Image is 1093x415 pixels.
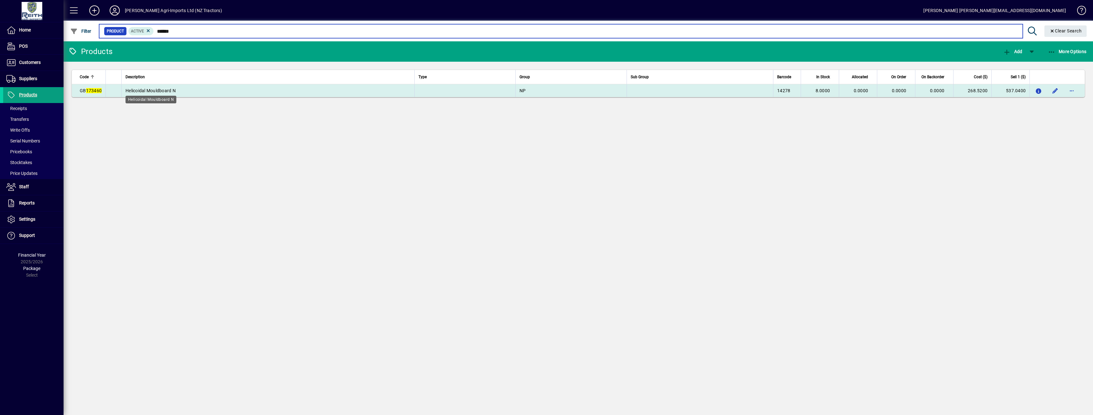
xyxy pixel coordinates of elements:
button: Filter [69,25,93,37]
span: Suppliers [19,76,37,81]
span: 0.0000 [854,88,868,93]
a: Staff [3,179,64,195]
button: More Options [1046,46,1088,57]
em: 173460 [86,88,102,93]
span: Product [107,28,124,34]
button: Add [84,5,105,16]
span: On Backorder [921,73,944,80]
span: Package [23,266,40,271]
button: Clear [1044,25,1087,37]
button: Edit [1050,86,1060,96]
span: NP [519,88,526,93]
span: Support [19,233,35,238]
span: In Stock [816,73,830,80]
a: Price Updates [3,168,64,179]
a: Serial Numbers [3,135,64,146]
span: Clear Search [1049,28,1082,33]
span: Staff [19,184,29,189]
span: Group [519,73,530,80]
div: Code [80,73,102,80]
span: Helicoidal Mouldboard N [126,88,176,93]
span: Receipts [6,106,27,111]
button: Add [1001,46,1024,57]
span: Transfers [6,117,29,122]
span: Financial Year [18,252,46,258]
span: Reports [19,200,35,205]
span: Cost ($) [974,73,988,80]
div: [PERSON_NAME] [PERSON_NAME][EMAIL_ADDRESS][DOMAIN_NAME] [923,5,1066,16]
span: Add [1003,49,1022,54]
span: 0.0000 [892,88,906,93]
td: 268.5200 [953,84,991,97]
div: Group [519,73,623,80]
span: Code [80,73,89,80]
a: Receipts [3,103,64,114]
a: Support [3,228,64,244]
span: Write Offs [6,128,30,133]
span: 8.0000 [816,88,830,93]
div: On Backorder [919,73,950,80]
span: 14278 [777,88,790,93]
span: More Options [1048,49,1087,54]
div: Helicoidal Mouldboard N [126,96,176,103]
a: Reports [3,195,64,211]
span: Description [126,73,145,80]
a: Knowledge Base [1072,1,1085,22]
a: POS [3,38,64,54]
span: Price Updates [6,171,37,176]
span: Sell 1 ($) [1011,73,1026,80]
div: Description [126,73,411,80]
a: Stocktakes [3,157,64,168]
span: 0.0000 [930,88,945,93]
span: Customers [19,60,41,65]
td: 537.0400 [991,84,1029,97]
span: Type [418,73,427,80]
span: Pricebooks [6,149,32,154]
div: Type [418,73,512,80]
span: GB [80,88,102,93]
a: Pricebooks [3,146,64,157]
div: Allocated [843,73,874,80]
div: In Stock [805,73,836,80]
div: Sub Group [631,73,769,80]
span: Filter [70,29,92,34]
a: Home [3,22,64,38]
span: Serial Numbers [6,138,40,143]
mat-chip: Activation Status: Active [128,27,154,35]
span: On Order [891,73,906,80]
div: On Order [881,73,912,80]
a: Write Offs [3,125,64,135]
span: Settings [19,217,35,222]
span: Barcode [777,73,791,80]
button: More options [1067,86,1077,96]
a: Customers [3,55,64,71]
button: Profile [105,5,125,16]
span: Allocated [852,73,868,80]
span: POS [19,44,28,49]
a: Transfers [3,114,64,125]
a: Suppliers [3,71,64,87]
span: Products [19,92,37,97]
div: [PERSON_NAME] Agri-Imports Ltd (NZ Tractors) [125,5,222,16]
span: Stocktakes [6,160,32,165]
div: Barcode [777,73,797,80]
span: Sub Group [631,73,649,80]
span: Active [131,29,144,33]
span: Home [19,27,31,32]
a: Settings [3,211,64,227]
div: Products [68,46,112,57]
